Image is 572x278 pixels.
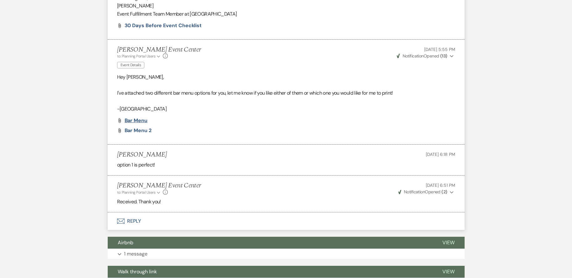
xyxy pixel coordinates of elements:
[125,22,202,29] span: 30 days Before Event Checklist
[404,189,425,195] span: Notification
[117,62,145,68] span: Event Details
[432,237,465,249] button: View
[117,161,455,169] p: option 1 is perfect!
[118,268,157,275] span: Walk through link
[125,117,147,124] span: Bar Menu
[396,53,455,59] button: NotificationOpened (13)
[424,47,455,52] span: [DATE] 5:55 PM
[108,249,465,259] button: 1 message
[117,46,201,54] h5: [PERSON_NAME] Event Center
[117,190,156,195] span: to: Planning Portal Users
[397,189,455,195] button: NotificationOpened (2)
[397,53,447,59] span: Opened
[117,54,156,59] span: to: Planning Portal Users
[442,239,455,246] span: View
[118,239,133,246] span: Airbnb
[440,53,447,59] strong: ( 13 )
[117,190,162,195] button: to: Planning Portal Users
[108,266,432,278] button: Walk through link
[124,250,147,258] p: 1 message
[117,10,455,18] p: Event Fulfillment Team Member at [GEOGRAPHIC_DATA]
[117,53,162,59] button: to: Planning Portal Users
[117,182,201,190] h5: [PERSON_NAME] Event Center
[398,189,447,195] span: Opened
[125,128,152,133] a: Bar Menu 2
[108,212,465,230] button: Reply
[117,198,455,206] p: Received. Thank you!
[117,73,455,81] p: Hey [PERSON_NAME],
[403,53,424,59] span: Notification
[432,266,465,278] button: View
[117,89,455,97] p: I've attached two different bar menu options for you, let me know if you like either of them or w...
[117,2,455,10] p: [PERSON_NAME]
[125,118,147,123] a: Bar Menu
[426,151,455,157] span: [DATE] 6:18 PM
[117,105,455,113] p: -[GEOGRAPHIC_DATA]
[441,189,447,195] strong: ( 2 )
[426,182,455,188] span: [DATE] 6:51 PM
[125,127,152,134] span: Bar Menu 2
[108,237,432,249] button: Airbnb
[125,23,202,28] a: 30 days Before Event Checklist
[117,151,167,159] h5: [PERSON_NAME]
[442,268,455,275] span: View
